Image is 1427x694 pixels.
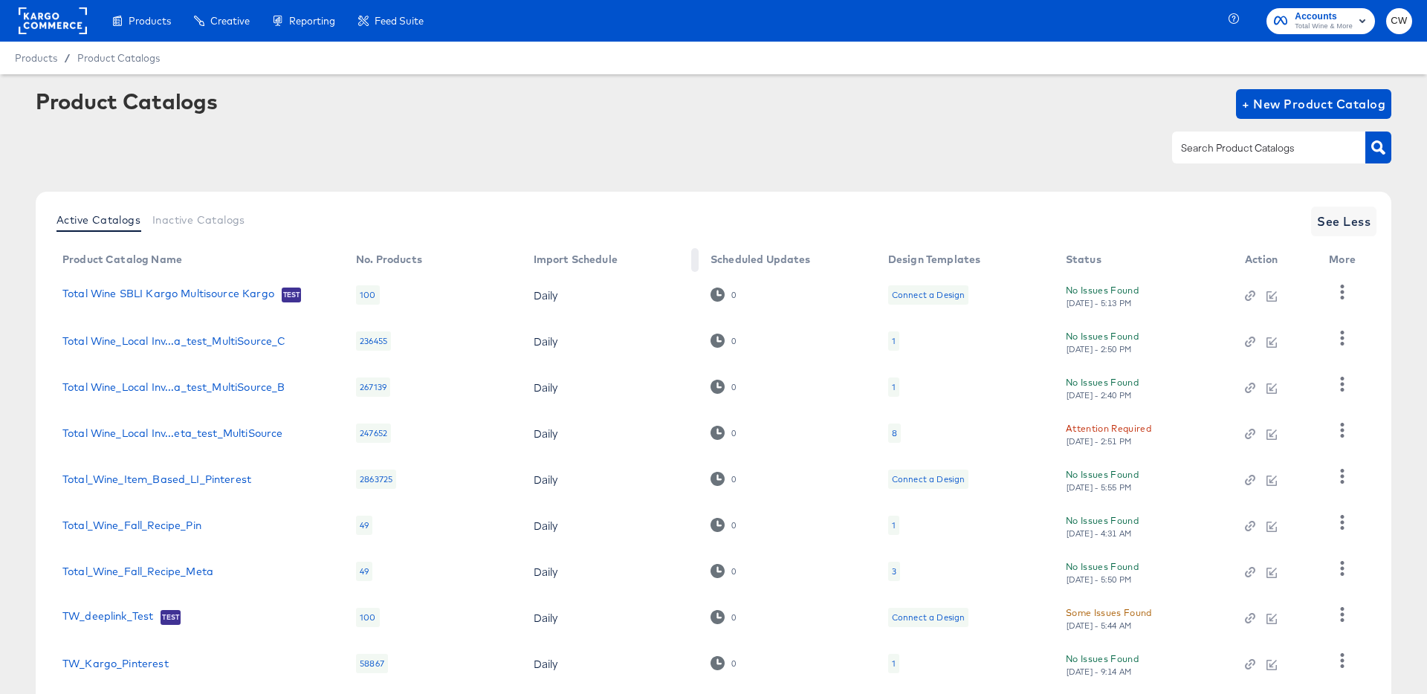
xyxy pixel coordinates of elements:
[1066,605,1152,631] button: Some Issues Found[DATE] - 5:44 AM
[1236,89,1391,119] button: + New Product Catalog
[1311,207,1376,236] button: See Less
[892,289,965,301] div: Connect a Design
[62,253,182,265] div: Product Catalog Name
[711,253,811,265] div: Scheduled Updates
[888,377,899,397] div: 1
[892,612,965,623] div: Connect a Design
[289,15,335,27] span: Reporting
[62,427,282,439] a: Total Wine_Local Inv...eta_test_MultiSource
[711,656,737,670] div: 0
[152,214,245,226] span: Inactive Catalogs
[892,335,896,347] div: 1
[356,470,396,489] div: 2863725
[1066,605,1152,620] div: Some Issues Found
[1054,248,1233,272] th: Status
[731,658,737,669] div: 0
[356,285,379,305] div: 100
[522,364,699,410] td: Daily
[711,380,737,394] div: 0
[892,427,897,439] div: 8
[356,562,372,581] div: 49
[892,381,896,393] div: 1
[375,15,424,27] span: Feed Suite
[522,641,699,687] td: Daily
[77,52,160,64] a: Product Catalogs
[888,654,899,673] div: 1
[892,519,896,531] div: 1
[888,608,968,627] div: Connect a Design
[1066,421,1151,436] div: Attention Required
[210,15,250,27] span: Creative
[62,288,274,302] a: Total Wine SBLI Kargo Multisource Kargo
[1386,8,1412,34] button: CW
[1066,421,1151,447] button: Attention Required[DATE] - 2:51 PM
[731,474,737,484] div: 0
[711,426,737,440] div: 0
[888,285,968,305] div: Connect a Design
[1266,8,1375,34] button: AccountsTotal Wine & More
[522,410,699,456] td: Daily
[57,52,77,64] span: /
[892,565,896,577] div: 3
[888,424,901,443] div: 8
[356,424,391,443] div: 247652
[731,290,737,300] div: 0
[1178,140,1336,157] input: Search Product Catalogs
[522,272,699,318] td: Daily
[1066,436,1133,447] div: [DATE] - 2:51 PM
[1295,9,1353,25] span: Accounts
[36,89,217,113] div: Product Catalogs
[1317,248,1373,272] th: More
[888,470,968,489] div: Connect a Design
[892,658,896,669] div: 1
[534,253,618,265] div: Import Schedule
[356,253,422,265] div: No. Products
[1392,13,1406,30] span: CW
[62,381,285,393] a: Total Wine_Local Inv...a_test_MultiSource_B
[129,15,171,27] span: Products
[522,594,699,641] td: Daily
[356,654,388,673] div: 58867
[711,334,737,348] div: 0
[892,473,965,485] div: Connect a Design
[356,377,390,397] div: 267139
[522,502,699,548] td: Daily
[56,214,140,226] span: Active Catalogs
[522,318,699,364] td: Daily
[1317,211,1371,232] span: See Less
[711,518,737,532] div: 0
[731,382,737,392] div: 0
[62,519,201,531] a: Total_Wine_Fall_Recipe_Pin
[522,548,699,594] td: Daily
[731,612,737,623] div: 0
[1233,248,1318,272] th: Action
[62,473,251,485] a: Total_Wine_Item_Based_LI_Pinterest
[522,456,699,502] td: Daily
[711,288,737,302] div: 0
[1242,94,1385,114] span: + New Product Catalog
[62,610,153,625] a: TW_deeplink_Test
[731,566,737,577] div: 0
[62,335,285,347] a: Total Wine_Local Inv...a_test_MultiSource_C
[1295,21,1353,33] span: Total Wine & More
[888,516,899,535] div: 1
[731,428,737,438] div: 0
[888,562,900,581] div: 3
[356,608,379,627] div: 100
[711,610,737,624] div: 0
[731,336,737,346] div: 0
[711,472,737,486] div: 0
[282,289,302,301] span: Test
[356,331,391,351] div: 236455
[161,612,181,623] span: Test
[888,253,980,265] div: Design Templates
[62,565,213,577] a: Total_Wine_Fall_Recipe_Meta
[15,52,57,64] span: Products
[731,520,737,531] div: 0
[711,564,737,578] div: 0
[356,516,372,535] div: 49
